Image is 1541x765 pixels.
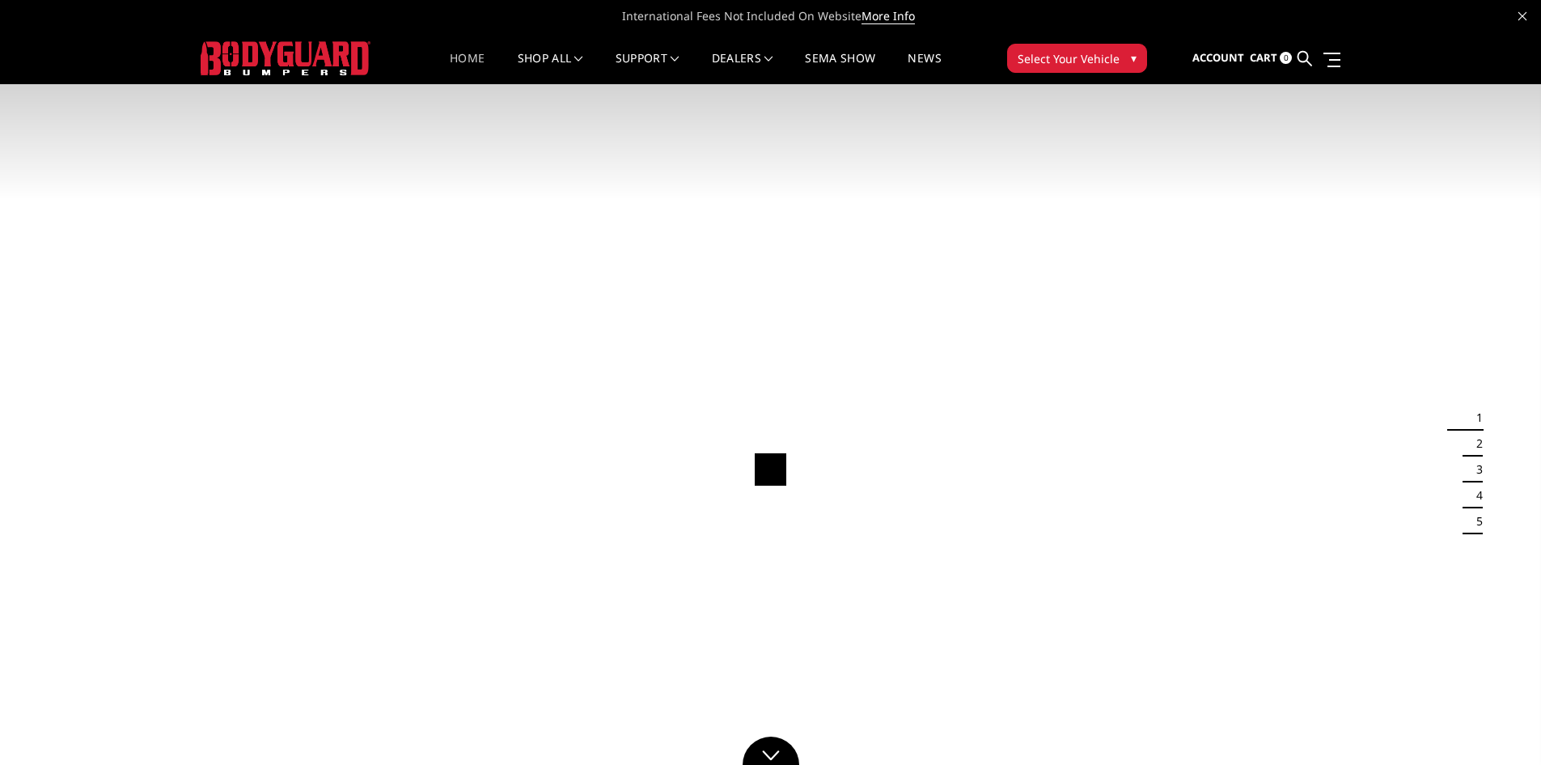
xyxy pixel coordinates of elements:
span: 0 [1280,52,1292,64]
a: Home [450,53,485,84]
a: More Info [862,8,915,24]
img: BODYGUARD BUMPERS [201,41,370,74]
button: 4 of 5 [1467,482,1483,508]
span: ▾ [1131,49,1137,66]
a: News [908,53,941,84]
a: Click to Down [743,737,799,765]
button: 5 of 5 [1467,508,1483,534]
a: shop all [518,53,583,84]
span: Account [1192,50,1244,65]
a: Support [616,53,679,84]
button: 2 of 5 [1467,431,1483,457]
span: Cart [1250,50,1277,65]
span: Select Your Vehicle [1018,50,1120,67]
a: Account [1192,36,1244,80]
button: 3 of 5 [1467,457,1483,482]
a: Cart 0 [1250,36,1292,80]
a: Dealers [712,53,773,84]
button: 1 of 5 [1467,405,1483,431]
a: SEMA Show [805,53,875,84]
button: Select Your Vehicle [1007,44,1147,73]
